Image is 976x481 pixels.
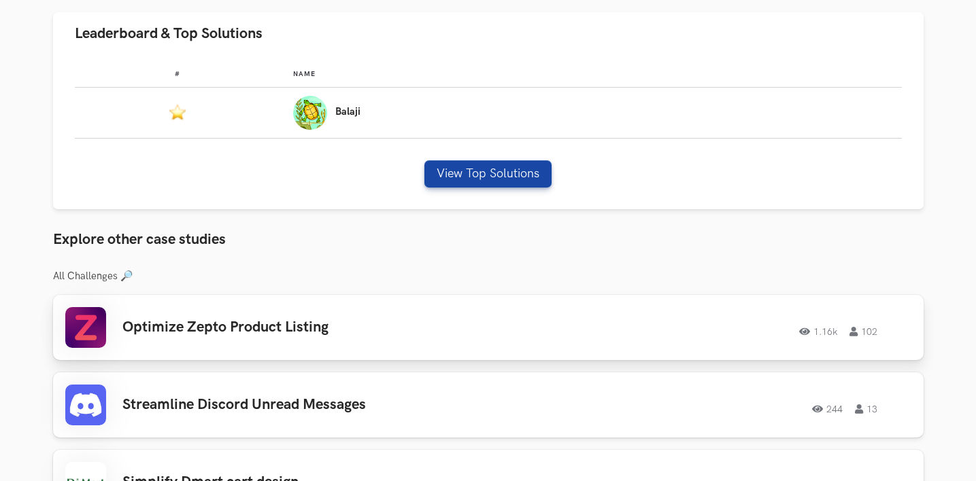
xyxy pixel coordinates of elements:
a: Streamline Discord Unread Messages24413 [53,372,924,438]
span: 13 [855,404,877,414]
img: Featured [169,103,186,121]
h3: Explore other case studies [53,231,924,249]
img: Profile photo [293,96,327,130]
span: # [175,70,180,78]
table: Leaderboard [75,59,902,139]
h3: Optimize Zepto Product Listing [122,319,509,336]
span: Leaderboard & Top Solutions [75,24,263,43]
h3: Streamline Discord Unread Messages [122,396,509,414]
div: Leaderboard & Top Solutions [53,55,924,209]
span: Name [293,70,316,78]
button: View Top Solutions [424,160,552,188]
button: Leaderboard & Top Solutions [53,12,924,55]
h3: All Challenges 🔎 [53,270,924,283]
span: 102 [849,327,877,336]
p: Balaji [335,107,360,118]
span: 244 [812,404,843,414]
span: 1.16k [799,327,837,336]
a: Optimize Zepto Product Listing1.16k102 [53,295,924,360]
